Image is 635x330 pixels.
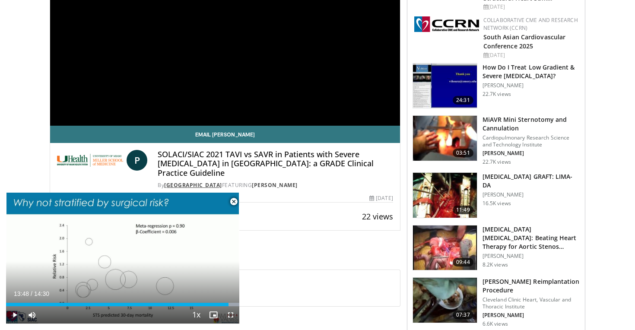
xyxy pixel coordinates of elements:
div: [DATE] [369,194,393,202]
img: de14b145-3190-47e3-9ee4-2c8297d280f7.150x105_q85_crop-smart_upscale.jpg [413,116,477,161]
button: Mute [23,306,41,324]
a: Email [PERSON_NAME] [50,126,400,143]
img: feAgcbrvkPN5ynqH4xMDoxOjA4MTsiGN.150x105_q85_crop-smart_upscale.jpg [413,173,477,218]
h3: [MEDICAL_DATA] [MEDICAL_DATA]: Beating Heart Therapy for Aortic Stenos… [483,225,580,251]
p: 6.6K views [483,320,508,327]
div: [DATE] [483,51,578,59]
span: 11:49 [453,206,473,214]
div: [DATE] [483,3,578,11]
h3: [MEDICAL_DATA] GRAFT: LIMA-DA [483,172,580,190]
span: 09:44 [453,258,473,267]
span: / [31,290,32,297]
img: 56195716-083d-4b69-80a2-8ad9e280a22f.150x105_q85_crop-smart_upscale.jpg [413,225,477,270]
span: 03:51 [453,149,473,157]
button: Close [225,193,242,211]
span: 14:30 [34,290,49,297]
h3: MiAVR Mini Sternotomy and Cannulation [483,115,580,133]
span: 24:31 [453,96,473,105]
img: fylOjp5pkC-GA4Zn4xMDoxOmdtO40mAx.150x105_q85_crop-smart_upscale.jpg [413,278,477,323]
p: 22.7K views [483,91,511,98]
button: Playback Rate [187,306,205,324]
video-js: Video Player [6,193,239,324]
p: [PERSON_NAME] [483,191,580,198]
p: [PERSON_NAME] [483,253,580,260]
img: a04ee3ba-8487-4636-b0fb-5e8d268f3737.png.150x105_q85_autocrop_double_scale_upscale_version-0.2.png [414,16,479,32]
p: Cardiopulmonary Research Science and Technology Institute [483,134,580,148]
a: Collaborative CME and Research Network (CCRN) [483,16,578,32]
span: 13:48 [14,290,29,297]
p: [PERSON_NAME] [483,82,580,89]
a: [GEOGRAPHIC_DATA] [164,181,222,189]
p: 8.2K views [483,261,508,268]
a: South Asian Cardiovascular Conference 2025 [483,33,566,50]
p: 22.7K views [483,159,511,165]
img: tyLS_krZ8-0sGT9n4xMDoxOjB1O8AjAz.150x105_q85_crop-smart_upscale.jpg [413,63,477,108]
h4: SOLACI/SIAC 2021 TAVI vs SAVR in Patients with Severe [MEDICAL_DATA] in [GEOGRAPHIC_DATA]: a GRAD... [158,150,393,178]
p: 16.5K views [483,200,511,207]
img: University of Miami [57,150,123,171]
p: [PERSON_NAME] [483,150,580,157]
a: 03:51 MiAVR Mini Sternotomy and Cannulation Cardiopulmonary Research Science and Technology Insti... [413,115,580,165]
button: Fullscreen [222,306,239,324]
a: 24:31 How Do I Treat Low Gradient & Severe [MEDICAL_DATA]? [PERSON_NAME] 22.7K views [413,63,580,109]
a: 11:49 [MEDICAL_DATA] GRAFT: LIMA-DA [PERSON_NAME] 16.5K views [413,172,580,218]
a: P [127,150,147,171]
a: 07:37 [PERSON_NAME] Reimplantation Procedure Cleveland Clinic Heart, Vascular and Thoracic Instit... [413,277,580,327]
span: 22 views [362,211,393,222]
p: [PERSON_NAME] [483,312,580,319]
div: Progress Bar [6,303,239,306]
h3: How Do I Treat Low Gradient & Severe [MEDICAL_DATA]? [483,63,580,80]
p: Cleveland Clinic Heart, Vascular and Thoracic Institute [483,296,580,310]
button: Play [6,306,23,324]
a: 09:44 [MEDICAL_DATA] [MEDICAL_DATA]: Beating Heart Therapy for Aortic Stenos… [PERSON_NAME] 8.2K ... [413,225,580,271]
button: Enable picture-in-picture mode [205,306,222,324]
a: [PERSON_NAME] [252,181,298,189]
h3: [PERSON_NAME] Reimplantation Procedure [483,277,580,295]
div: By FEATURING [158,181,393,189]
span: 07:37 [453,311,473,319]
